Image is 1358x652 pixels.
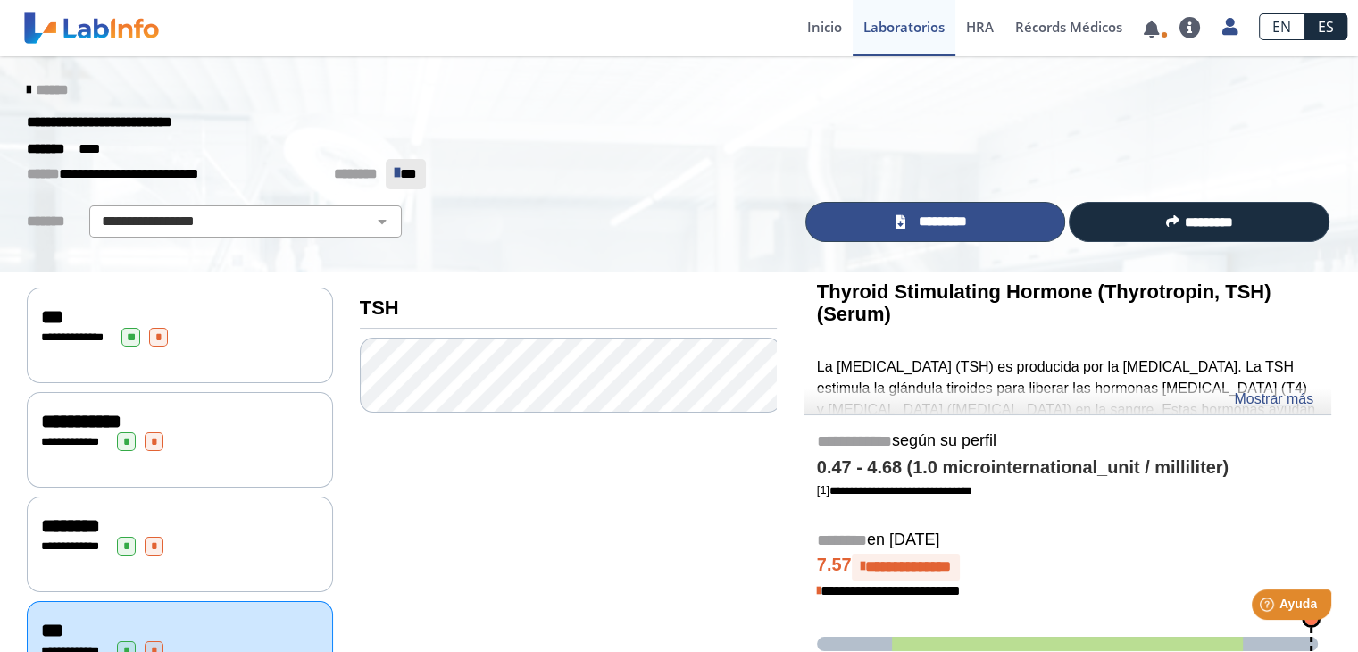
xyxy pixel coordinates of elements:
[966,18,994,36] span: HRA
[1199,582,1338,632] iframe: Help widget launcher
[817,457,1318,479] h4: 0.47 - 4.68 (1.0 microinternational_unit / milliliter)
[817,554,1318,581] h4: 7.57
[1304,13,1347,40] a: ES
[1259,13,1304,40] a: EN
[817,280,1271,325] b: Thyroid Stimulating Hormone (Thyrotropin, TSH) (Serum)
[817,431,1318,452] h5: según su perfil
[1234,389,1313,410] a: Mostrar más
[360,297,399,319] b: TSH
[817,356,1318,506] p: La [MEDICAL_DATA] (TSH) es producida por la [MEDICAL_DATA]. La TSH estimula la glándula tiroides ...
[817,531,1318,551] h5: en [DATE]
[817,483,972,497] a: [1]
